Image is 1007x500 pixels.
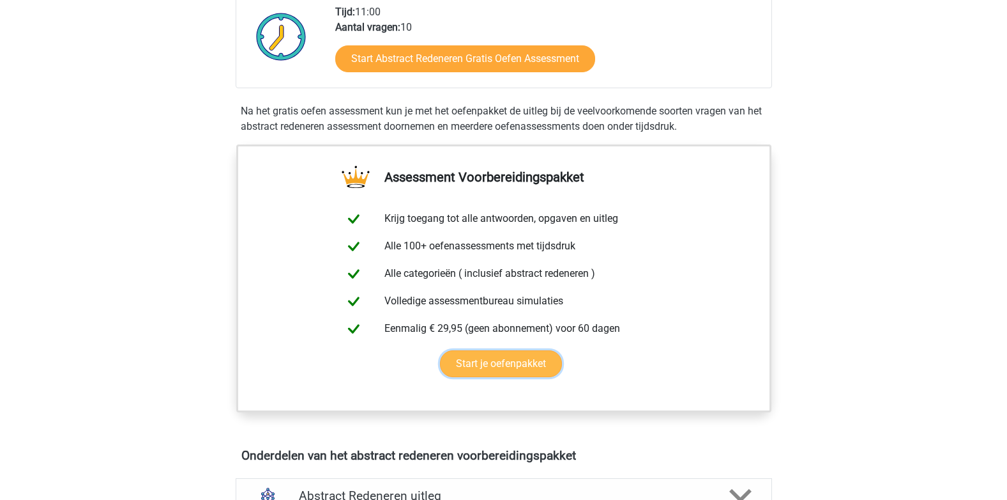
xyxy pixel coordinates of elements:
b: Tijd: [335,6,355,18]
a: Start je oefenpakket [440,350,562,377]
div: 11:00 10 [326,4,771,88]
div: Na het gratis oefen assessment kun je met het oefenpakket de uitleg bij de veelvoorkomende soorte... [236,104,772,134]
a: Start Abstract Redeneren Gratis Oefen Assessment [335,45,595,72]
img: Klok [249,4,314,68]
b: Aantal vragen: [335,21,400,33]
h4: Onderdelen van het abstract redeneren voorbereidingspakket [241,448,766,463]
